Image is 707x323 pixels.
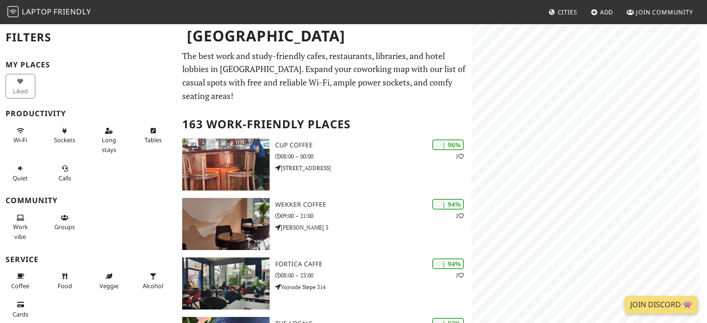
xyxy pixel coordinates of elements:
h2: 163 Work-Friendly Places [182,110,466,138]
h3: Productivity [6,109,171,118]
img: LaptopFriendly [7,6,19,17]
p: 08:00 – 00:00 [275,152,472,161]
span: Laptop [22,7,52,17]
span: Video/audio calls [59,174,71,182]
a: Fortica caffe | 94% 1 Fortica caffe 08:00 – 23:00 Vojvode Stepe 314 [177,257,471,310]
span: People working [13,223,28,240]
button: Calls [50,161,79,185]
a: Join Community [623,4,697,20]
span: Stable Wi-Fi [13,136,27,144]
h3: Wekker Coffee [275,201,472,209]
p: 1 [456,271,464,280]
button: Veggie [94,269,124,293]
div: | 96% [432,139,464,150]
button: Coffee [6,269,35,293]
img: Fortica caffe [182,257,269,310]
h3: Service [6,255,171,264]
span: Credit cards [13,310,28,318]
span: Quiet [13,174,28,182]
a: LaptopFriendly LaptopFriendly [7,4,91,20]
a: Cities [545,4,581,20]
a: Wekker Coffee | 94% 1 Wekker Coffee 09:00 – 21:00 [PERSON_NAME] 3 [177,198,471,250]
button: Wi-Fi [6,123,35,148]
h3: My Places [6,60,171,69]
span: Add [600,8,614,16]
button: Work vibe [6,210,35,244]
div: | 94% [432,258,464,269]
span: Friendly [53,7,91,17]
div: | 94% [432,199,464,210]
p: 1 [456,152,464,161]
button: Cards [6,297,35,322]
span: Join Community [636,8,693,16]
img: Wekker Coffee [182,198,269,250]
img: Cup Coffee [182,138,269,191]
button: Sockets [50,123,79,148]
button: Groups [50,210,79,235]
span: Coffee [11,282,29,290]
p: Vojvode Stepe 314 [275,283,472,291]
span: Veggie [99,282,119,290]
h2: Filters [6,23,171,52]
button: Tables [138,123,168,148]
p: 1 [456,211,464,220]
h3: Fortica caffe [275,260,472,268]
a: Add [587,4,617,20]
span: Cities [558,8,577,16]
p: [STREET_ADDRESS] [275,164,472,172]
button: Alcohol [138,269,168,293]
p: 09:00 – 21:00 [275,211,472,220]
span: Group tables [54,223,75,231]
span: Power sockets [54,136,75,144]
h3: Cup Coffee [275,141,472,149]
a: Cup Coffee | 96% 1 Cup Coffee 08:00 – 00:00 [STREET_ADDRESS] [177,138,471,191]
button: Quiet [6,161,35,185]
button: Long stays [94,123,124,157]
a: Join Discord 👾 [625,296,698,314]
span: Long stays [102,136,116,153]
button: Food [50,269,79,293]
p: The best work and study-friendly cafes, restaurants, libraries, and hotel lobbies in [GEOGRAPHIC_... [182,49,466,103]
h3: Community [6,196,171,205]
p: [PERSON_NAME] 3 [275,223,472,232]
span: Work-friendly tables [145,136,162,144]
p: 08:00 – 23:00 [275,271,472,280]
h1: [GEOGRAPHIC_DATA] [179,23,469,49]
span: Alcohol [143,282,163,290]
span: Food [58,282,72,290]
